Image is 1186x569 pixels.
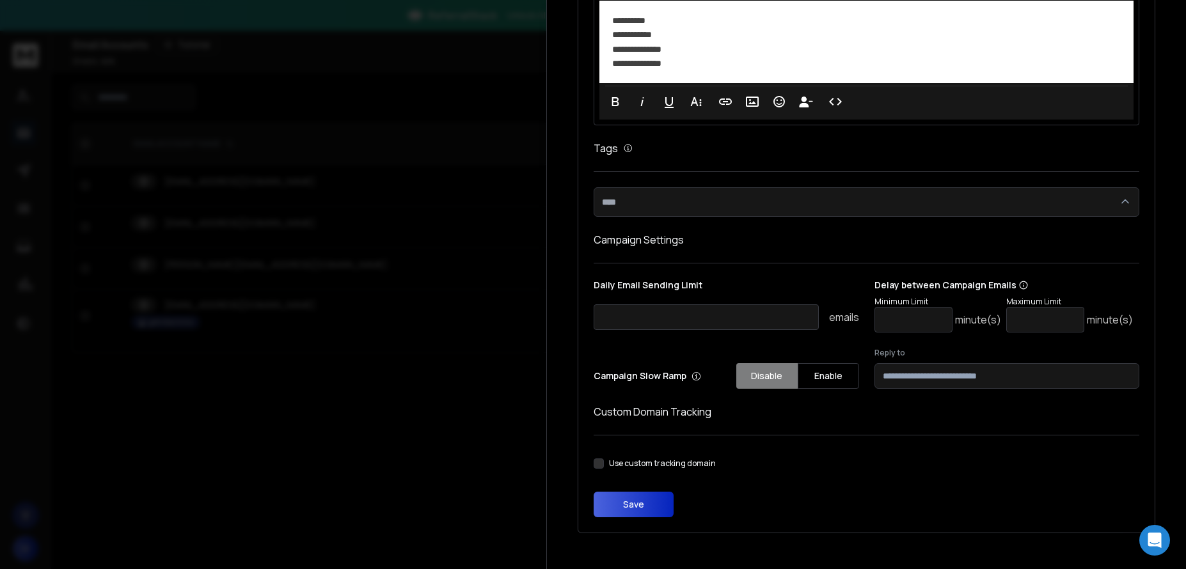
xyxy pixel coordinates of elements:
[684,89,708,114] button: More Text
[823,89,848,114] button: Code View
[955,312,1001,327] p: minute(s)
[1087,312,1133,327] p: minute(s)
[594,232,1139,247] h1: Campaign Settings
[1006,297,1133,307] p: Maximum Limit
[657,89,681,114] button: Underline (Ctrl+U)
[594,370,701,382] p: Campaign Slow Ramp
[594,492,674,517] button: Save
[594,404,1139,419] h1: Custom Domain Tracking
[736,363,798,389] button: Disable
[794,89,818,114] button: Insert Unsubscribe Link
[630,89,654,114] button: Italic (Ctrl+I)
[594,279,859,297] p: Daily Email Sending Limit
[603,89,628,114] button: Bold (Ctrl+B)
[609,458,716,469] label: Use custom tracking domain
[798,363,859,389] button: Enable
[594,141,618,156] h1: Tags
[767,89,791,114] button: Emoticons
[1139,525,1170,556] div: Open Intercom Messenger
[874,297,1001,307] p: Minimum Limit
[874,348,1140,358] label: Reply to
[874,279,1133,292] p: Delay between Campaign Emails
[829,309,859,325] p: emails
